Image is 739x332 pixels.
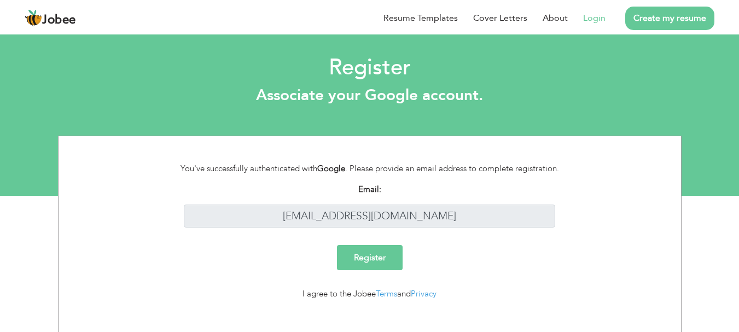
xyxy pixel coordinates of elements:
[583,11,606,25] a: Login
[376,288,397,299] a: Terms
[317,163,345,174] strong: Google
[25,9,42,27] img: jobee.io
[473,11,527,25] a: Cover Letters
[337,245,403,270] input: Register
[8,86,731,105] h3: Associate your Google account.
[167,162,572,175] div: You've successfully authenticated with . Please provide an email address to complete registration.
[358,184,381,195] strong: Email:
[184,205,555,228] input: Enter your email address
[25,9,76,27] a: Jobee
[42,14,76,26] span: Jobee
[625,7,714,30] a: Create my resume
[383,11,458,25] a: Resume Templates
[543,11,568,25] a: About
[8,54,731,82] h2: Register
[411,288,437,299] a: Privacy
[167,288,572,300] div: I agree to the Jobee and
